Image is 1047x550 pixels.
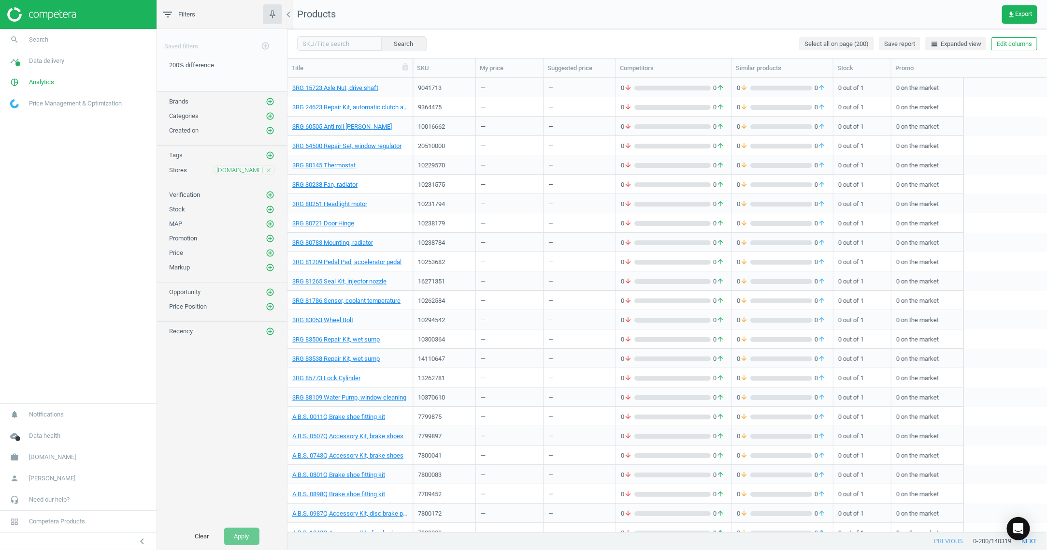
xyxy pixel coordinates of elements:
div: 0 on the market [896,311,959,328]
div: 0 out of 1 [838,176,886,193]
div: — [481,122,486,134]
i: arrow_upward [717,238,724,247]
a: A.B.S. 1048Q Accessory Kit, disc brake pads [292,529,408,537]
span: Select all on page (200) [804,40,869,48]
a: A.B.S. 0507Q Accessory Kit, brake shoes [292,432,403,441]
button: next [1011,533,1047,550]
span: 0 [812,84,828,92]
a: A.B.S. 0743Q Accessory Kit, brake shoes [292,451,403,460]
div: 0 on the market [896,234,959,251]
div: Suggested price [547,64,612,73]
span: 0 [812,297,828,305]
div: 0 on the market [896,292,959,309]
i: add_circle_outline [266,191,274,199]
span: 0 [737,103,750,112]
i: arrow_downward [624,84,632,92]
button: Edit columns [991,37,1037,51]
i: arrow_upward [717,84,724,92]
span: 0 [621,316,634,325]
i: add_circle_outline [266,126,274,135]
span: 0 [812,200,828,208]
div: 0 out of 1 [838,214,886,231]
span: 0 [737,84,750,92]
span: 0 [812,103,828,112]
span: 0 [711,142,727,150]
i: add_circle_outline [266,302,274,311]
i: arrow_downward [740,122,748,131]
span: 0 [621,258,634,267]
i: arrow_upward [717,258,724,267]
i: notifications [5,405,24,424]
i: arrow_upward [717,219,724,228]
span: Price Management & Optimization [29,99,122,108]
div: Title [291,64,409,73]
div: Open Intercom Messenger [1007,517,1030,540]
a: 3RG 81265 Seal Kit, injector nozzle [292,277,387,286]
i: arrow_downward [740,103,748,112]
i: arrow_downward [624,258,632,267]
div: — [481,103,486,115]
span: 0 [812,180,828,189]
a: 3RG 80238 Fan, radiator [292,180,358,189]
div: 0 on the market [896,176,959,193]
a: 3RG 81786 Sensor, coolant temperature [292,297,401,305]
span: 0 [737,335,750,344]
span: Markup [169,264,190,271]
div: — [481,258,486,270]
span: 0 [711,200,727,208]
i: arrow_downward [740,180,748,189]
span: 0 [621,277,634,286]
div: 0 on the market [896,118,959,134]
div: SKU [417,64,472,73]
div: — [481,200,486,212]
div: — [548,180,553,193]
i: arrow_downward [740,142,748,150]
i: add_circle_outline [266,234,274,243]
span: 0 [737,316,750,325]
i: add_circle_outline [266,220,274,228]
span: [PERSON_NAME] [29,474,75,483]
div: 0 out of 1 [838,253,886,270]
button: add_circle_outline [265,126,275,135]
span: 0 [737,161,750,170]
a: A.B.S. 0987Q Accessory Kit, disc brake pads [292,509,408,518]
button: add_circle_outline [265,205,275,214]
div: — [481,297,486,309]
span: 0 [621,142,634,150]
div: 0 out of 1 [838,234,886,251]
i: arrow_downward [624,219,632,228]
span: Data delivery [29,57,64,65]
div: — [481,316,486,328]
span: 0 [711,161,727,170]
i: arrow_upward [818,200,826,208]
span: Categories [169,112,199,119]
i: arrow_downward [624,297,632,305]
div: Promo [895,64,960,73]
span: 0 [812,122,828,131]
i: add_circle_outline [266,151,274,160]
a: 3RG 80783 Mounting, radiator [292,238,373,247]
span: Notifications [29,410,64,419]
a: 3RG 85773 Lock Cylinder [292,374,360,383]
a: 3RG 81209 Pedal Pad, accelerator pedal [292,258,402,267]
div: 0 out of 1 [838,272,886,289]
div: 0 out of 1 [838,292,886,309]
i: headset_mic [5,491,24,509]
i: arrow_upward [818,277,826,286]
i: chevron_left [283,9,294,20]
span: Opportunity [169,288,201,296]
button: add_circle_outline [265,111,275,121]
button: add_circle_outline [265,327,275,336]
i: arrow_downward [740,297,748,305]
span: Created on [169,127,199,134]
div: 0 on the market [896,156,959,173]
div: 0 out of 1 [838,79,886,96]
span: 0 [812,316,828,325]
span: 0 [711,316,727,325]
div: 0 on the market [896,214,959,231]
span: Verification [169,191,200,198]
span: 0 [812,277,828,286]
a: 3RG 88109 Water Pump, window cleaning [292,393,406,402]
div: 10294542 [418,316,471,325]
span: 0 [812,258,828,267]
